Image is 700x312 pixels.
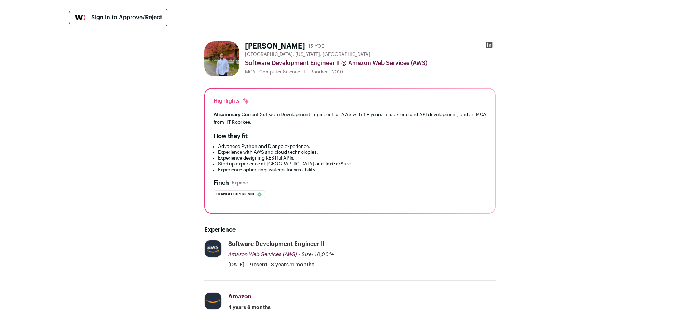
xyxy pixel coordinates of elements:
h2: Experience [204,225,496,234]
a: Sign in to Approve/Reject [69,9,168,26]
span: [GEOGRAPHIC_DATA], [US_STATE], [GEOGRAPHIC_DATA] [245,52,370,57]
div: Current Software Development Engineer II at AWS with 11+ years in back-end and API development, a... [214,111,486,126]
span: AI summary: [214,112,242,117]
h2: How they fit [214,132,248,141]
img: ba5a6064ab3fe785aaf121a91c0192e499a4a2b7704e9a1a6d7f6658f60cc8f5 [204,41,239,76]
span: 4 years 6 months [228,304,271,311]
h2: Finch [214,179,229,187]
span: Amazon [228,294,252,300]
span: Django experience [216,191,255,198]
span: [DATE] - Present · 3 years 11 months [228,261,314,269]
div: MCA - Computer Science - IIT Roorkee - 2010 [245,69,496,75]
h1: [PERSON_NAME] [245,41,305,52]
span: Amazon Web Services (AWS) [228,252,297,257]
li: Experience optimizing systems for scalability. [218,167,486,173]
img: wellfound-symbol-flush-black-fb3c872781a75f747ccb3a119075da62bfe97bd399995f84a933054e44a575c4.png [75,15,85,20]
li: Advanced Python and Django experience. [218,144,486,149]
img: a11044fc5a73db7429cab08e8b8ffdb841ee144be2dff187cdde6ecf1061de85.jpg [205,240,221,257]
span: · Size: 10,001+ [299,252,334,257]
div: Software Development Engineer II [228,240,324,248]
li: Experience designing RESTful APIs. [218,155,486,161]
div: Software Development Engineer II @ Amazon Web Services (AWS) [245,59,496,68]
li: Experience with AWS and cloud technologies. [218,149,486,155]
div: Highlights [214,98,250,105]
span: Sign in to Approve/Reject [91,13,162,22]
div: 15 YOE [308,43,324,50]
li: Startup experience at [GEOGRAPHIC_DATA] and TaxiForSure. [218,161,486,167]
img: e36df5e125c6fb2c61edd5a0d3955424ed50ce57e60c515fc8d516ef803e31c7.jpg [205,293,221,309]
button: Expand [232,180,248,186]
